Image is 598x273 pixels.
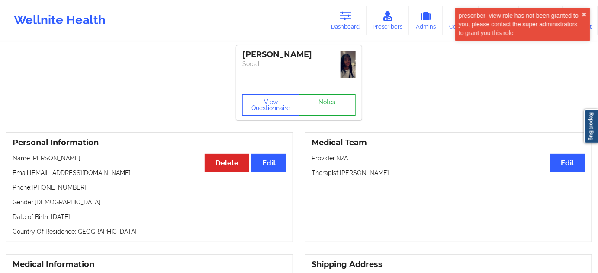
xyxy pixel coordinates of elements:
[299,94,356,116] a: Notes
[13,227,286,236] p: Country Of Residence: [GEOGRAPHIC_DATA]
[242,50,356,60] div: [PERSON_NAME]
[367,6,409,35] a: Prescribers
[205,154,249,172] button: Delete
[312,138,585,148] h3: Medical Team
[13,168,286,177] p: Email: [EMAIL_ADDRESS][DOMAIN_NAME]
[325,6,367,35] a: Dashboard
[13,154,286,162] p: Name: [PERSON_NAME]
[584,109,598,143] a: Report Bug
[242,60,356,68] p: Social
[312,154,585,162] p: Provider: N/A
[13,198,286,206] p: Gender: [DEMOGRAPHIC_DATA]
[341,51,356,78] img: cb7d4a13-1aac-4f7b-b6dc-c1c564a5875a_25921ccb-ee5d-4001-9d17-2d798cafa3e3IMG_0074.jpeg
[312,168,585,177] p: Therapist: [PERSON_NAME]
[13,213,286,221] p: Date of Birth: [DATE]
[582,11,587,18] button: close
[13,183,286,192] p: Phone: [PHONE_NUMBER]
[312,260,585,270] h3: Shipping Address
[242,94,299,116] button: View Questionnaire
[459,11,582,37] div: prescriber_view role has not been granted to you, please contact the super administrators to gran...
[13,138,286,148] h3: Personal Information
[550,154,585,172] button: Edit
[443,6,479,35] a: Coaches
[409,6,443,35] a: Admins
[13,260,286,270] h3: Medical Information
[251,154,286,172] button: Edit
